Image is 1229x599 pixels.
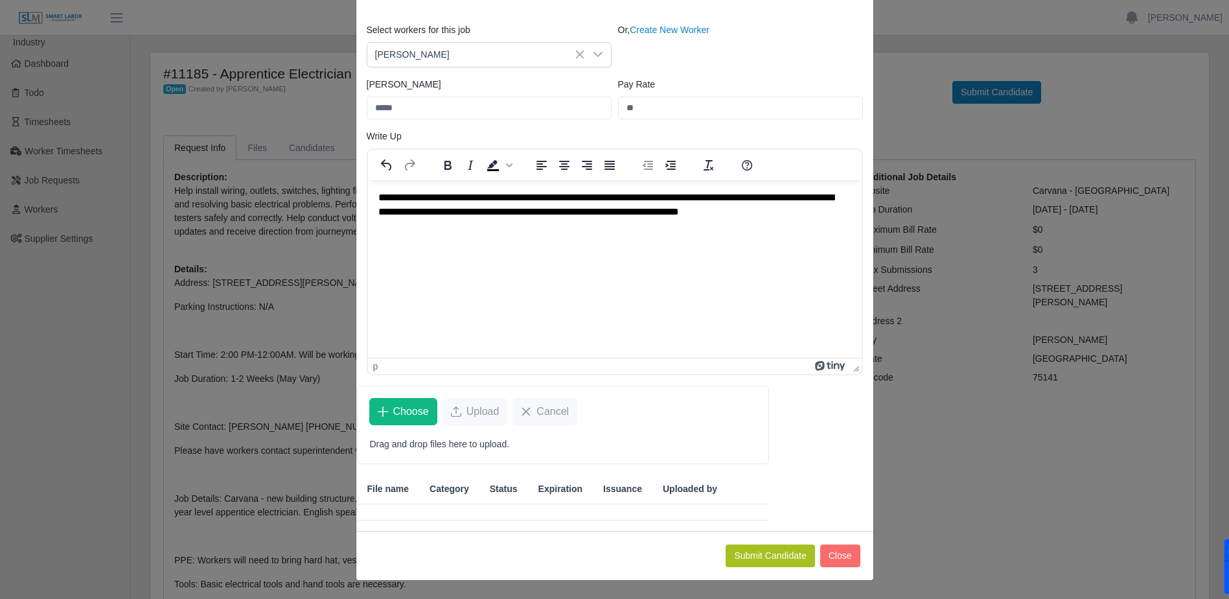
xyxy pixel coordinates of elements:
span: Upload [466,404,500,419]
button: Close [820,545,860,567]
button: Clear formatting [698,156,720,174]
div: Or, [615,23,866,67]
span: Choose [393,404,429,419]
button: Upload [442,398,508,425]
button: Align left [531,156,553,174]
p: Drag and drop files here to upload. [370,438,757,451]
span: Issuance [603,482,642,496]
label: Write Up [367,130,402,143]
div: p [373,361,378,371]
button: Undo [376,156,398,174]
button: Justify [599,156,621,174]
button: Submit Candidate [726,545,814,567]
label: [PERSON_NAME] [367,78,441,91]
button: Align right [576,156,598,174]
button: Italic [459,156,481,174]
span: Cancel [536,404,569,419]
button: Decrease indent [637,156,659,174]
button: Redo [398,156,420,174]
span: File name [367,482,409,496]
button: Align center [553,156,575,174]
div: Background color Black [482,156,514,174]
iframe: Rich Text Area [368,180,862,358]
span: Uploaded by [663,482,717,496]
span: Carlos Mora [367,43,585,67]
button: Cancel [512,398,577,425]
button: Increase indent [660,156,682,174]
span: Category [430,482,469,496]
div: Press the Up and Down arrow keys to resize the editor. [848,358,862,374]
button: Help [736,156,758,174]
label: Select workers for this job [367,23,470,37]
span: Expiration [538,482,582,496]
button: Choose [369,398,437,425]
a: Powered by Tiny [815,361,847,371]
span: Status [490,482,518,496]
button: Bold [437,156,459,174]
label: Pay Rate [618,78,656,91]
